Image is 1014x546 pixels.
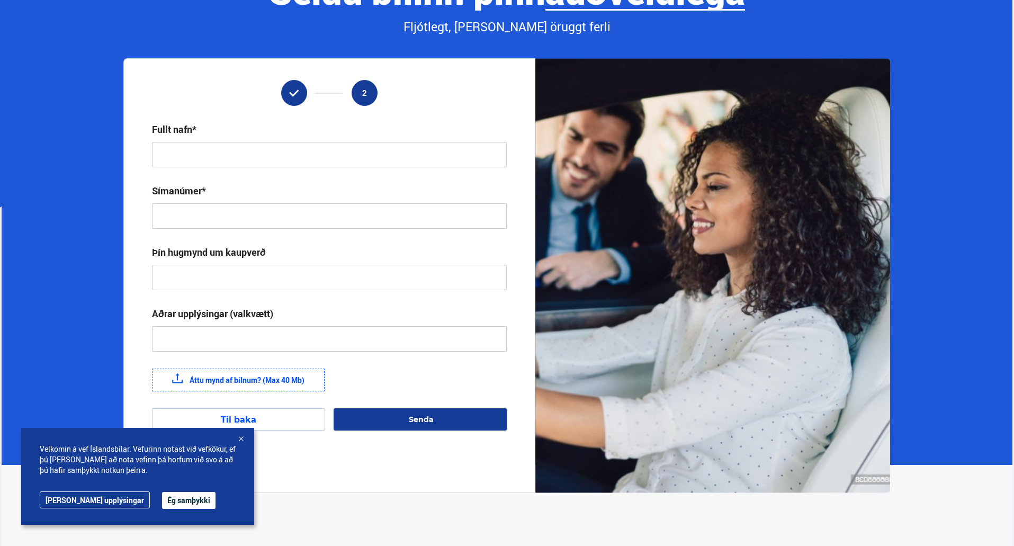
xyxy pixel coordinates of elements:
[152,307,273,320] div: Aðrar upplýsingar (valkvætt)
[409,415,434,424] span: Senda
[152,408,325,431] button: Til baka
[152,369,325,391] label: Áttu mynd af bílnum? (Max 40 Mb)
[152,246,266,258] div: Þín hugmynd um kaupverð
[8,4,40,36] button: Opna LiveChat spjallviðmót
[162,492,216,509] button: Ég samþykki
[40,491,150,508] a: [PERSON_NAME] upplýsingar
[152,184,206,197] div: Símanúmer*
[334,408,507,431] button: Senda
[152,123,196,136] div: Fullt nafn*
[123,18,890,36] div: Fljótlegt, [PERSON_NAME] öruggt ferli
[40,444,236,476] span: Velkomin á vef Íslandsbílar. Vefurinn notast við vefkökur, ef þú [PERSON_NAME] að nota vefinn þá ...
[362,88,367,97] span: 2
